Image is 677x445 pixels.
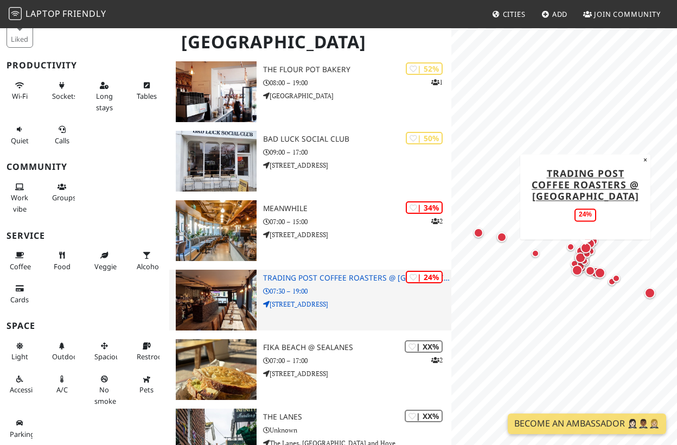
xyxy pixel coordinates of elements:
[471,226,486,240] div: Map marker
[10,429,35,439] span: Parking
[173,27,449,57] h1: [GEOGRAPHIC_DATA]
[568,257,581,270] div: Map marker
[574,208,596,221] div: 24%
[11,136,29,145] span: Quiet
[7,246,33,275] button: Coffee
[406,271,443,283] div: | 24%
[503,9,526,19] span: Cities
[139,385,154,395] span: Pet friendly
[263,217,451,227] p: 07:00 – 15:00
[10,262,31,271] span: Coffee
[532,167,639,202] a: Trading Post Coffee Roasters @ [GEOGRAPHIC_DATA]
[529,247,542,260] div: Map marker
[7,279,33,308] button: Cards
[49,178,75,207] button: Groups
[263,204,451,213] h3: Meanwhile
[9,5,106,24] a: LaptopFriendly LaptopFriendly
[54,262,71,271] span: Food
[594,9,661,19] span: Join Community
[91,370,118,410] button: No smoke
[11,193,28,213] span: People working
[263,412,451,422] h3: The Lanes
[263,286,451,296] p: 07:30 – 19:00
[406,132,443,144] div: | 50%
[7,337,33,366] button: Light
[7,178,33,218] button: Work vibe
[263,299,451,309] p: [STREET_ADDRESS]
[431,355,443,365] p: 2
[580,247,593,260] div: Map marker
[169,200,451,261] a: Meanwhile | 34% 2 Meanwhile 07:00 – 15:00 [STREET_ADDRESS]
[137,91,157,101] span: Work-friendly tables
[10,295,29,304] span: Credit cards
[7,321,163,331] h3: Space
[9,7,22,20] img: LaptopFriendly
[263,355,451,366] p: 07:00 – 17:00
[263,91,451,101] p: [GEOGRAPHIC_DATA]
[133,337,160,366] button: Restroom
[572,249,587,264] div: Map marker
[133,77,160,105] button: Tables
[176,339,257,400] img: FIKA Beach @ Sealanes
[263,160,451,170] p: [STREET_ADDRESS]
[10,385,42,395] span: Accessible
[583,264,597,278] div: Map marker
[488,4,530,24] a: Cities
[91,337,118,366] button: Spacious
[176,131,257,192] img: Bad Luck Social Club
[7,60,163,71] h3: Productivity
[49,370,75,399] button: A/C
[552,9,568,19] span: Add
[579,256,592,269] div: Map marker
[169,131,451,192] a: Bad Luck Social Club | 50% Bad Luck Social Club 09:00 – 17:00 [STREET_ADDRESS]
[7,162,163,172] h3: Community
[579,4,665,24] a: Join Community
[573,250,588,265] div: Map marker
[605,275,618,288] div: Map marker
[169,339,451,400] a: FIKA Beach @ Sealanes | XX% 2 FIKA Beach @ Sealanes 07:00 – 17:00 [STREET_ADDRESS]
[91,246,118,275] button: Veggie
[49,337,75,366] button: Outdoor
[176,200,257,261] img: Meanwhile
[7,77,33,105] button: Wi-Fi
[176,61,257,122] img: The Flour Pot Bakery
[137,262,161,271] span: Alcohol
[11,352,28,361] span: Natural light
[263,78,451,88] p: 08:00 – 19:00
[56,385,68,395] span: Air conditioned
[578,240,593,256] div: Map marker
[495,230,509,244] div: Map marker
[169,270,451,330] a: Trading Post Coffee Roasters @ Kensington Gardens | 24% Trading Post Coffee Roasters @ [GEOGRAPHI...
[94,352,123,361] span: Spacious
[263,343,451,352] h3: FIKA Beach @ Sealanes
[405,410,443,422] div: | XX%
[133,370,160,399] button: Pets
[263,230,451,240] p: [STREET_ADDRESS]
[431,216,443,226] p: 2
[169,61,451,122] a: The Flour Pot Bakery | 52% 1 The Flour Pot Bakery 08:00 – 19:00 [GEOGRAPHIC_DATA]
[91,77,118,116] button: Long stays
[7,414,33,443] button: Parking
[25,8,61,20] span: Laptop
[406,201,443,214] div: | 34%
[52,352,80,361] span: Outdoor area
[55,136,69,145] span: Video/audio calls
[610,272,623,285] div: Map marker
[263,274,451,283] h3: Trading Post Coffee Roasters @ [GEOGRAPHIC_DATA]
[94,385,116,405] span: Smoke free
[52,91,77,101] span: Power sockets
[263,425,451,435] p: Unknown
[589,265,604,280] div: Map marker
[564,240,577,253] div: Map marker
[431,77,443,87] p: 1
[7,120,33,149] button: Quiet
[7,370,33,399] button: Accessible
[405,340,443,353] div: | XX%
[640,154,650,166] button: Close popup
[642,285,657,301] div: Map marker
[592,265,608,281] div: Map marker
[49,120,75,149] button: Calls
[263,147,451,157] p: 09:00 – 17:00
[62,8,106,20] span: Friendly
[570,263,585,278] div: Map marker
